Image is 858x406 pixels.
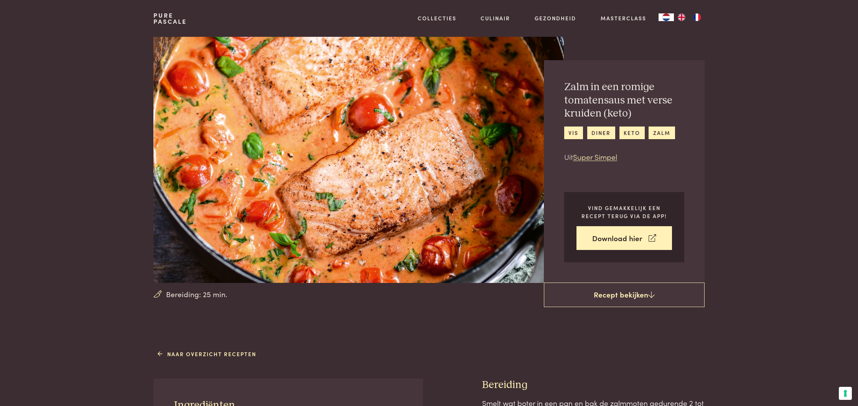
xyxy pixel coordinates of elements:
[564,151,684,163] p: Uit
[153,37,563,283] img: Zalm in een romige tomatensaus met verse kruiden (keto)
[481,14,510,22] a: Culinair
[839,387,852,400] button: Uw voorkeuren voor toestemming voor trackingtechnologieën
[576,226,672,250] a: Download hier
[564,81,684,120] h2: Zalm in een romige tomatensaus met verse kruiden (keto)
[587,127,615,139] a: diner
[674,13,705,21] ul: Language list
[674,13,689,21] a: EN
[153,12,187,25] a: PurePascale
[418,14,456,22] a: Collecties
[564,127,583,139] a: vis
[544,283,705,307] a: Recept bekijken
[619,127,645,139] a: keto
[659,13,705,21] aside: Language selected: Nederlands
[166,289,227,300] span: Bereiding: 25 min.
[659,13,674,21] a: NL
[601,14,646,22] a: Masterclass
[482,378,705,392] h3: Bereiding
[649,127,675,139] a: zalm
[659,13,674,21] div: Language
[689,13,705,21] a: FR
[576,204,672,220] p: Vind gemakkelijk een recept terug via de app!
[158,350,256,358] a: Naar overzicht recepten
[535,14,576,22] a: Gezondheid
[573,151,617,162] a: Super Simpel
